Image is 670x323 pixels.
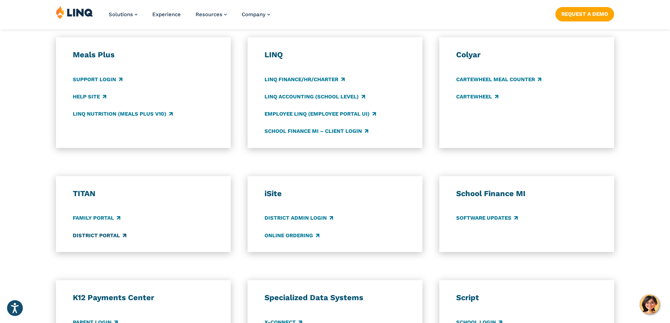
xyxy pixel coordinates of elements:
[196,11,227,18] a: Resources
[456,93,498,101] a: CARTEWHEEL
[264,293,406,303] h3: Specialized Data Systems
[109,11,133,18] span: Solutions
[264,189,406,199] h3: iSite
[73,110,173,118] a: LINQ Nutrition (Meals Plus v10)
[640,295,659,314] button: Hello, have a question? Let’s chat.
[56,6,93,19] img: LINQ | K‑12 Software
[555,6,614,21] nav: Button Navigation
[73,76,122,83] a: Support Login
[456,76,541,83] a: CARTEWHEEL Meal Counter
[73,189,214,199] h3: TITAN
[73,293,214,303] h3: K12 Payments Center
[555,7,614,21] a: Request a Demo
[264,214,333,222] a: District Admin Login
[264,93,365,101] a: LINQ Accounting (school level)
[264,50,406,60] h3: LINQ
[264,232,319,239] a: Online Ordering
[73,214,120,222] a: Family Portal
[456,293,598,303] h3: Script
[109,6,270,29] nav: Primary Navigation
[456,189,598,199] h3: School Finance MI
[73,93,106,101] a: Help Site
[73,232,126,239] a: District Portal
[196,11,222,18] span: Resources
[264,110,376,118] a: Employee LINQ (Employee Portal UI)
[264,76,345,83] a: LINQ Finance/HR/Charter
[242,11,266,18] span: Company
[73,50,214,60] h3: Meals Plus
[109,11,138,18] a: Solutions
[456,214,518,222] a: Software Updates
[456,50,598,60] h3: Colyar
[152,11,181,18] a: Experience
[264,127,368,135] a: School Finance MI – Client Login
[242,11,270,18] a: Company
